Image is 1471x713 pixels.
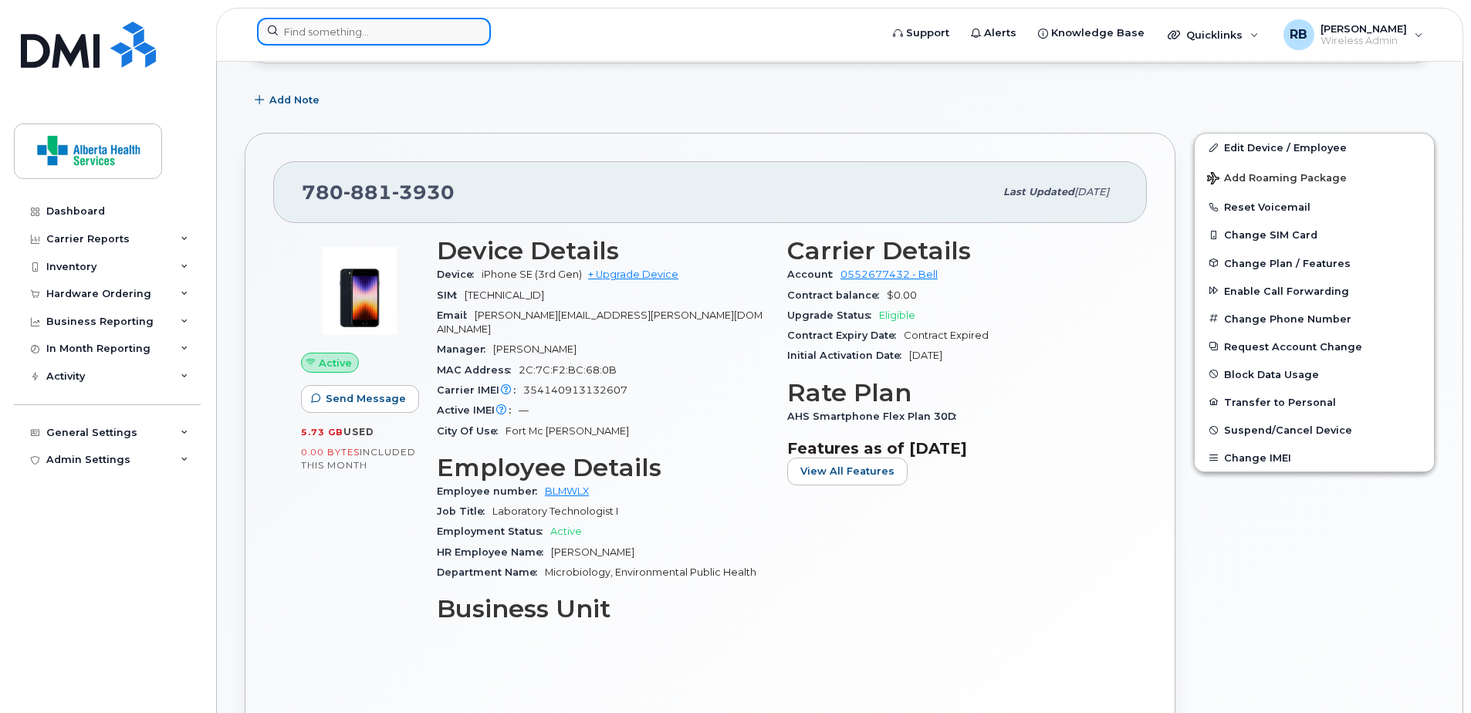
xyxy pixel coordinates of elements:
[269,93,320,107] span: Add Note
[437,289,465,301] span: SIM
[1195,133,1434,161] a: Edit Device / Employee
[437,566,545,578] span: Department Name
[840,269,938,280] a: 0552677432 - Bell
[437,384,523,396] span: Carrier IMEI
[437,505,492,517] span: Job Title
[1290,25,1307,44] span: RB
[588,269,678,280] a: + Upgrade Device
[882,18,960,49] a: Support
[904,329,989,341] span: Contract Expired
[551,546,634,558] span: [PERSON_NAME]
[301,427,343,438] span: 5.73 GB
[787,411,964,422] span: AHS Smartphone Flex Plan 30D
[787,458,908,485] button: View All Features
[800,464,894,478] span: View All Features
[787,379,1119,407] h3: Rate Plan
[1195,193,1434,221] button: Reset Voicemail
[519,364,617,376] span: 2C:7C:F2:BC:68:0B
[1195,444,1434,471] button: Change IMEI
[437,485,545,497] span: Employee number
[1207,172,1347,187] span: Add Roaming Package
[437,237,769,265] h3: Device Details
[437,525,550,537] span: Employment Status
[887,289,917,301] span: $0.00
[437,425,506,437] span: City Of Use
[437,546,551,558] span: HR Employee Name
[343,181,392,204] span: 881
[437,404,519,416] span: Active IMEI
[343,426,374,438] span: used
[1195,305,1434,333] button: Change Phone Number
[1195,161,1434,193] button: Add Roaming Package
[787,269,840,280] span: Account
[437,343,493,355] span: Manager
[437,309,763,335] span: [PERSON_NAME][EMAIL_ADDRESS][PERSON_NAME][DOMAIN_NAME]
[1195,388,1434,416] button: Transfer to Personal
[326,391,406,406] span: Send Message
[257,18,491,46] input: Find something...
[1195,221,1434,248] button: Change SIM Card
[787,329,904,341] span: Contract Expiry Date
[1051,25,1145,41] span: Knowledge Base
[519,404,529,416] span: —
[879,309,915,321] span: Eligible
[550,525,582,537] span: Active
[437,309,475,321] span: Email
[1157,19,1270,50] div: Quicklinks
[437,595,769,623] h3: Business Unit
[1003,186,1074,198] span: Last updated
[245,86,333,114] button: Add Note
[437,454,769,482] h3: Employee Details
[1321,35,1407,47] span: Wireless Admin
[301,447,360,458] span: 0.00 Bytes
[301,385,419,413] button: Send Message
[1224,424,1352,436] span: Suspend/Cancel Device
[1224,285,1349,296] span: Enable Call Forwarding
[506,425,629,437] span: Fort Mc [PERSON_NAME]
[787,237,1119,265] h3: Carrier Details
[493,343,577,355] span: [PERSON_NAME]
[523,384,627,396] span: 354140913132607
[492,505,618,517] span: Laboratory Technologist I
[787,439,1119,458] h3: Features as of [DATE]
[960,18,1027,49] a: Alerts
[1195,249,1434,277] button: Change Plan / Features
[1195,277,1434,305] button: Enable Call Forwarding
[1195,360,1434,388] button: Block Data Usage
[984,25,1016,41] span: Alerts
[1321,22,1407,35] span: [PERSON_NAME]
[465,289,544,301] span: [TECHNICAL_ID]
[392,181,455,204] span: 3930
[906,25,949,41] span: Support
[787,289,887,301] span: Contract balance
[545,566,756,578] span: Microbiology, Environmental Public Health
[302,181,455,204] span: 780
[1186,29,1243,41] span: Quicklinks
[437,364,519,376] span: MAC Address
[787,350,909,361] span: Initial Activation Date
[437,269,482,280] span: Device
[909,350,942,361] span: [DATE]
[1224,257,1351,269] span: Change Plan / Features
[787,309,879,321] span: Upgrade Status
[545,485,589,497] a: BLMWLX
[1074,186,1109,198] span: [DATE]
[313,245,406,337] img: image20231002-3703462-1angbar.jpeg
[1195,333,1434,360] button: Request Account Change
[1273,19,1434,50] div: Ryan Ballesteros
[1027,18,1155,49] a: Knowledge Base
[1195,416,1434,444] button: Suspend/Cancel Device
[319,356,352,370] span: Active
[482,269,582,280] span: iPhone SE (3rd Gen)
